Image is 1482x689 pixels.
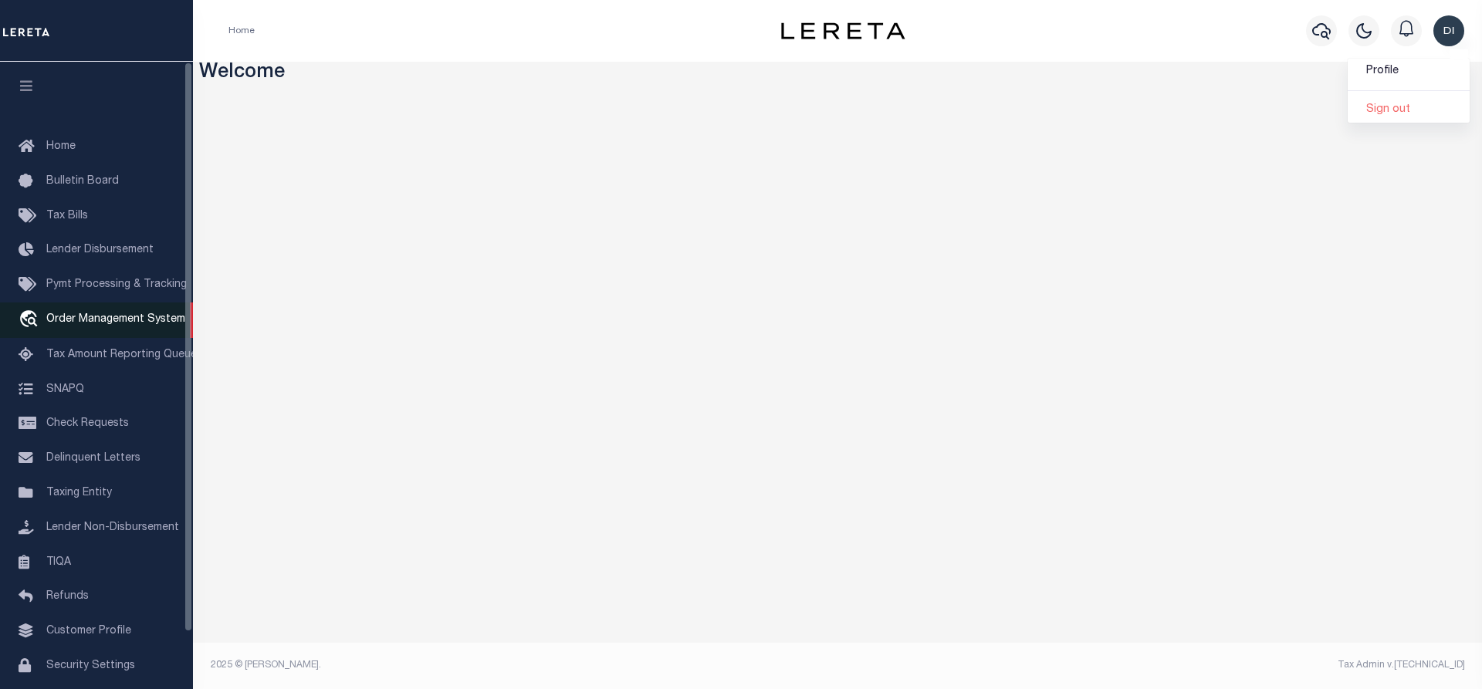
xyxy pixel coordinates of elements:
[1348,97,1470,123] a: Sign out
[1366,66,1399,76] span: Profile
[1348,59,1470,84] a: Profile
[46,556,71,567] span: TIQA
[46,211,88,221] span: Tax Bills
[46,522,179,533] span: Lender Non-Disbursement
[199,658,838,672] div: 2025 © [PERSON_NAME].
[46,453,140,464] span: Delinquent Letters
[46,626,131,637] span: Customer Profile
[46,176,119,187] span: Bulletin Board
[46,591,89,602] span: Refunds
[46,314,185,325] span: Order Management System
[46,141,76,152] span: Home
[46,418,129,429] span: Check Requests
[228,24,255,38] li: Home
[46,488,112,498] span: Taxing Entity
[1433,15,1464,46] img: svg+xml;base64,PHN2ZyB4bWxucz0iaHR0cDovL3d3dy53My5vcmcvMjAwMC9zdmciIHBvaW50ZXItZXZlbnRzPSJub25lIi...
[849,658,1465,672] div: Tax Admin v.[TECHNICAL_ID]
[46,350,197,360] span: Tax Amount Reporting Queue
[46,245,154,255] span: Lender Disbursement
[46,660,135,671] span: Security Settings
[1366,104,1410,115] span: Sign out
[46,383,84,394] span: SNAPQ
[46,279,187,290] span: Pymt Processing & Tracking
[781,22,905,39] img: logo-dark.svg
[19,310,43,330] i: travel_explore
[199,62,1477,86] h3: Welcome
